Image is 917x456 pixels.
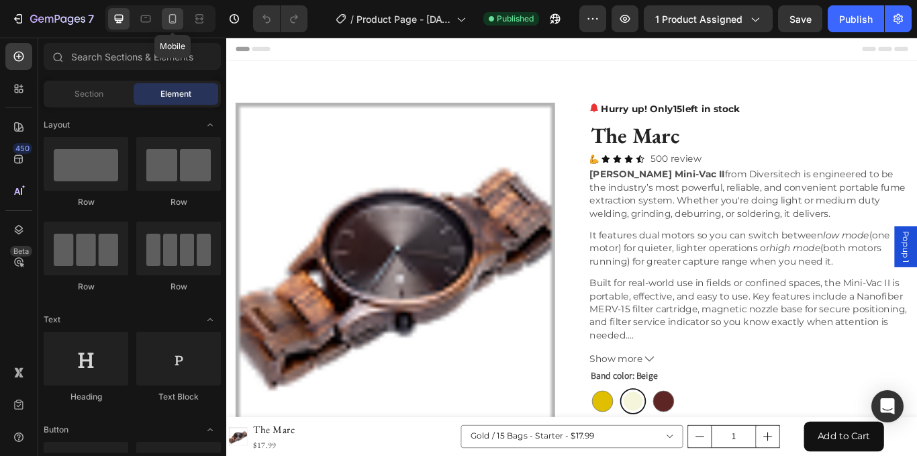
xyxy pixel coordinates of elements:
iframe: Design area [226,38,917,456]
span: Popup 1 [785,226,799,263]
span: Show more [423,365,485,385]
span: 15 [520,77,531,90]
span: Toggle open [199,309,221,330]
span: Element [160,88,191,100]
button: Save [778,5,822,32]
span: Text [44,314,60,326]
span: Toggle open [199,419,221,441]
div: Row [136,196,221,208]
div: Undo/Redo [253,5,307,32]
span: Button [44,424,68,436]
div: Row [44,281,128,293]
em: low mode [695,224,749,237]
p: It features dual motors so you can switch between (one motor) for quieter, lighter operations or ... [423,224,795,269]
span: 1 product assigned [655,12,742,26]
strong: [PERSON_NAME] Mini-Vac II [423,153,581,166]
button: Publish [828,5,884,32]
p: 500 review [494,132,553,152]
div: 450 [13,143,32,154]
span: Save [789,13,812,25]
div: Row [136,281,221,293]
span: Toggle open [199,114,221,136]
button: Show more [423,365,795,385]
div: Row [44,196,128,208]
div: Text Block [136,391,221,403]
span: Published [497,13,534,25]
p: from Diversitech is engineered to be the industry’s most powerful, reliable, and convenient porta... [423,152,795,213]
p: 7 [88,11,94,27]
p: Built for real-world use in fields or confined spaces, the Mini-Vac II is portable, effective, an... [423,279,795,355]
button: 7 [5,5,100,32]
div: Heading [44,391,128,403]
div: Open Intercom Messenger [871,390,904,422]
p: Hurry up! Only left in stock [436,76,597,92]
em: high mode [632,239,692,252]
span: / [350,12,354,26]
div: Publish [839,12,873,26]
span: Section [75,88,103,100]
legend: Band color: Beige [423,385,503,404]
div: Beta [10,246,32,257]
h2: The Marc [423,97,795,131]
span: Layout [44,119,70,131]
button: 1 product assigned [644,5,773,32]
input: Search Sections & Elements [44,43,221,70]
span: Product Page - [DATE] 15:49:34 [356,12,451,26]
